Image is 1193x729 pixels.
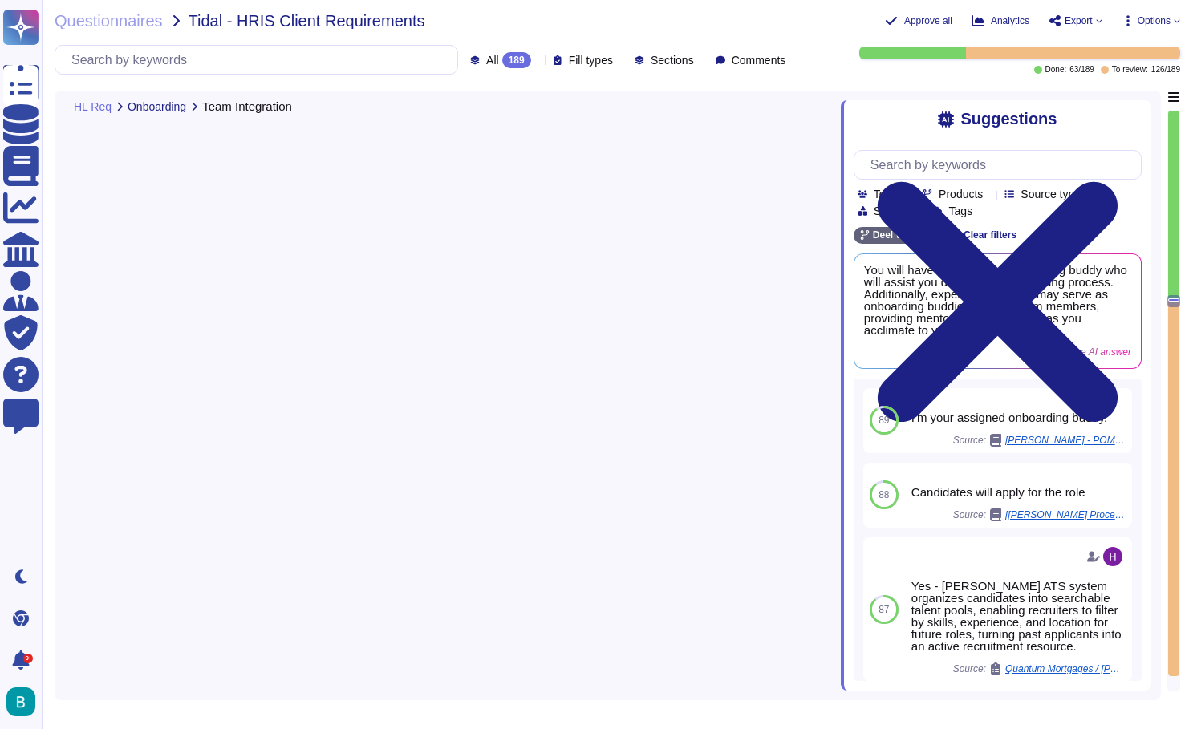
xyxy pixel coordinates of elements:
span: To review: [1112,66,1148,74]
span: Quantum Mortgages / [PERSON_NAME] Engage & UK Payroll - RSD-24655 [1005,664,1126,674]
img: user [1103,547,1122,566]
div: Yes - [PERSON_NAME] ATS system organizes candidates into searchable talent pools, enabling recrui... [911,580,1126,652]
img: user [6,687,35,716]
span: 63 / 189 [1069,66,1094,74]
span: Comments [732,55,786,66]
span: Source: [953,662,1126,675]
button: user [3,684,47,719]
button: Analytics [972,14,1029,27]
span: Sections [651,55,694,66]
span: Approve all [904,16,952,26]
span: Tidal - HRIS Client Requirements [189,13,425,29]
input: Search by keywords [862,151,1141,179]
div: 9+ [23,654,33,663]
input: Search by keywords [63,46,457,74]
span: 88 [879,490,889,500]
span: Export [1065,16,1093,26]
span: 126 / 189 [1151,66,1180,74]
span: Fill types [569,55,613,66]
button: Approve all [885,14,952,27]
span: Questionnaires [55,13,163,29]
span: 89 [879,415,889,425]
span: Source: [953,508,1126,521]
span: All [486,55,499,66]
div: Candidates will apply for the role [911,486,1126,498]
span: [[PERSON_NAME] Process] EOR Visa Sponsored Onboarding in [GEOGRAPHIC_DATA]pdf [1005,510,1126,520]
span: Analytics [991,16,1029,26]
span: Options [1138,16,1171,26]
div: 189 [502,52,531,68]
span: 87 [879,605,889,614]
span: Done: [1045,66,1067,74]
